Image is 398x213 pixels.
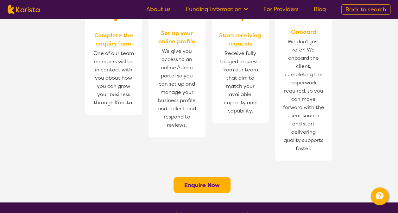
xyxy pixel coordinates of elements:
[218,48,262,117] span: Receive fully triaged requests from our team that aim to match your available capacity and capabi...
[155,29,199,46] span: Set up your online profile
[263,5,299,13] a: For Providers
[218,31,262,48] span: Start receiving requests
[184,181,220,189] a: Enquire Now
[345,6,386,13] span: Back to search
[92,31,136,48] span: Complete the enquiry form
[174,177,231,193] button: Enquire Now
[281,36,326,154] span: We don't just refer! We onboard the client, completing the paperwork required, so you can move fo...
[146,5,171,13] a: About us
[92,48,136,108] span: One of our team members will be in contact with you about how you can grow your business through ...
[291,28,316,36] span: Onboard
[8,5,40,14] img: Karista logo
[155,46,199,131] span: We give you access to an online Admin portal so you can set up and manage your business profile a...
[371,187,389,205] button: Channel Menu
[186,5,248,13] a: Funding Information
[341,4,390,15] a: Back to search
[314,5,326,13] a: Blog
